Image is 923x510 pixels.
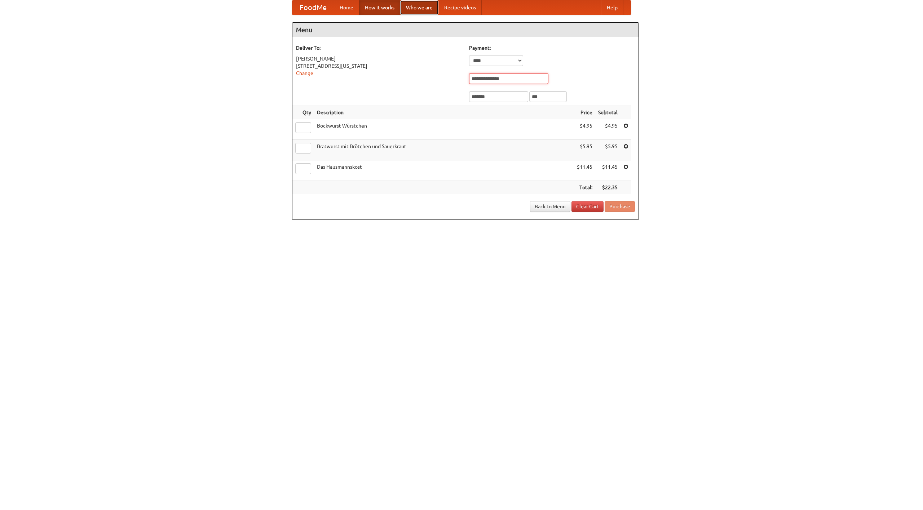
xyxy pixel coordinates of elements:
[595,160,621,181] td: $11.45
[296,44,462,52] h5: Deliver To:
[574,181,595,194] th: Total:
[605,201,635,212] button: Purchase
[314,140,574,160] td: Bratwurst mit Brötchen und Sauerkraut
[314,106,574,119] th: Description
[601,0,623,15] a: Help
[595,106,621,119] th: Subtotal
[359,0,400,15] a: How it works
[296,55,462,62] div: [PERSON_NAME]
[292,106,314,119] th: Qty
[595,119,621,140] td: $4.95
[296,70,313,76] a: Change
[296,62,462,70] div: [STREET_ADDRESS][US_STATE]
[595,181,621,194] th: $22.35
[334,0,359,15] a: Home
[314,160,574,181] td: Das Hausmannskost
[292,0,334,15] a: FoodMe
[292,23,639,37] h4: Menu
[400,0,438,15] a: Who we are
[314,119,574,140] td: Bockwurst Würstchen
[571,201,604,212] a: Clear Cart
[574,106,595,119] th: Price
[438,0,482,15] a: Recipe videos
[574,160,595,181] td: $11.45
[595,140,621,160] td: $5.95
[574,140,595,160] td: $5.95
[530,201,570,212] a: Back to Menu
[574,119,595,140] td: $4.95
[469,44,635,52] h5: Payment:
